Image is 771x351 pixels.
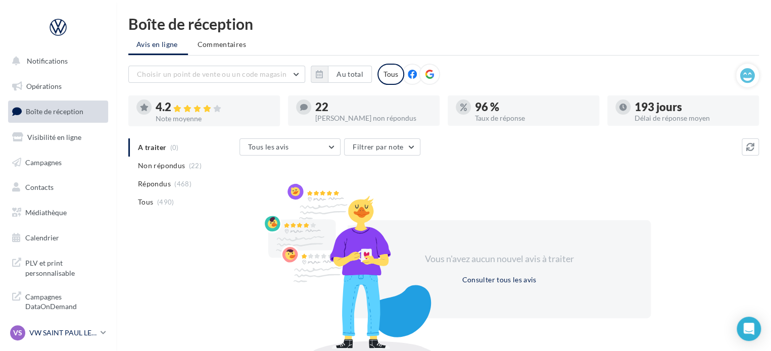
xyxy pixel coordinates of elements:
span: Notifications [27,57,68,65]
span: Campagnes [25,158,62,166]
div: Taux de réponse [475,115,591,122]
span: Répondus [138,179,171,189]
span: Calendrier [25,233,59,242]
span: Opérations [26,82,62,90]
span: (22) [189,162,202,170]
div: Boîte de réception [128,16,759,31]
div: 4.2 [156,102,272,113]
a: Calendrier [6,227,110,248]
button: Consulter tous les avis [458,274,540,286]
span: Commentaires [198,40,246,48]
span: Boîte de réception [26,107,83,116]
a: Opérations [6,76,110,97]
span: Médiathèque [25,208,67,217]
div: Délai de réponse moyen [635,115,751,122]
span: Visibilité en ligne [27,133,81,141]
span: (490) [157,198,174,206]
div: Tous [377,64,404,85]
button: Au total [328,66,372,83]
button: Notifications [6,51,106,72]
span: PLV et print personnalisable [25,256,104,278]
a: PLV et print personnalisable [6,252,110,282]
a: Visibilité en ligne [6,127,110,148]
button: Filtrer par note [344,138,420,156]
button: Au total [311,66,372,83]
p: VW SAINT PAUL LES DAX [29,328,97,338]
span: (468) [174,180,191,188]
a: Campagnes [6,152,110,173]
div: 193 jours [635,102,751,113]
a: Contacts [6,177,110,198]
span: VS [13,328,22,338]
div: Open Intercom Messenger [737,317,761,341]
div: [PERSON_NAME] non répondus [315,115,431,122]
span: Tous les avis [248,142,289,151]
span: Campagnes DataOnDemand [25,290,104,312]
a: Boîte de réception [6,101,110,122]
div: 22 [315,102,431,113]
div: Note moyenne [156,115,272,122]
span: Non répondus [138,161,185,171]
div: 96 % [475,102,591,113]
a: Campagnes DataOnDemand [6,286,110,316]
div: Vous n'avez aucun nouvel avis à traiter [412,253,586,266]
button: Tous les avis [239,138,341,156]
button: Choisir un point de vente ou un code magasin [128,66,305,83]
span: Tous [138,197,153,207]
span: Choisir un point de vente ou un code magasin [137,70,286,78]
a: Médiathèque [6,202,110,223]
span: Contacts [25,183,54,191]
a: VS VW SAINT PAUL LES DAX [8,323,108,342]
